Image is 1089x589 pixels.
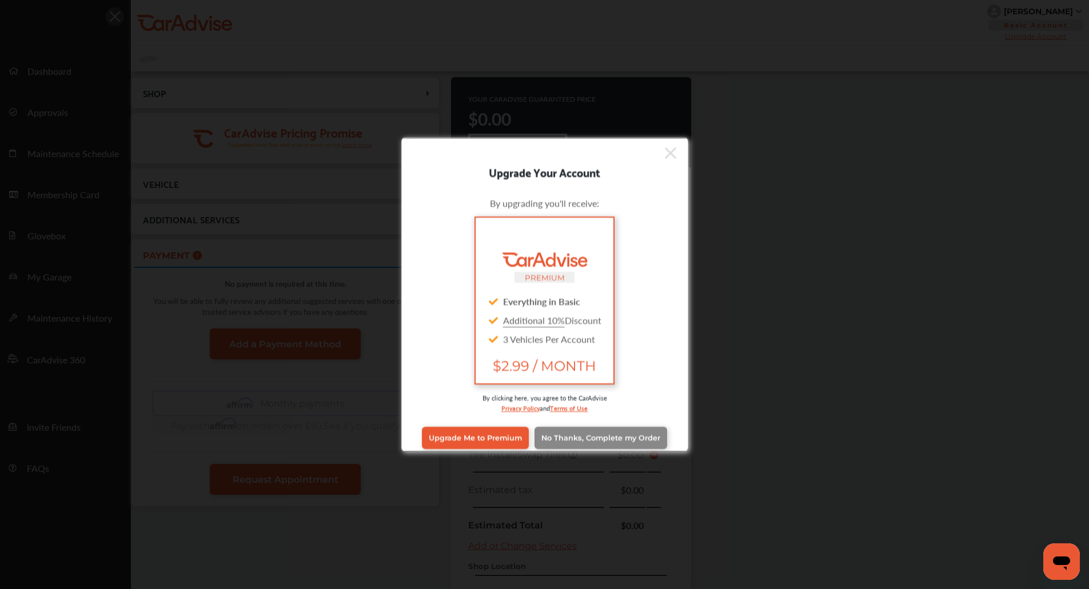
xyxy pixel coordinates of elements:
u: Additional 10% [503,313,565,326]
span: Discount [503,313,601,326]
a: Privacy Policy [501,402,540,412]
strong: Everything in Basic [503,294,580,307]
div: By clicking here, you agree to the CarAdvise and [419,392,671,424]
span: $2.99 / MONTH [485,357,604,374]
a: Terms of Use [550,402,588,412]
a: No Thanks, Complete my Order [534,427,667,448]
div: By upgrading you'll receive: [419,196,671,209]
small: PREMIUM [525,273,565,282]
span: Upgrade Me to Premium [429,434,522,442]
iframe: Button to launch messaging window [1043,543,1080,580]
span: No Thanks, Complete my Order [541,434,660,442]
div: Upgrade Your Account [402,162,688,181]
div: 3 Vehicles Per Account [485,329,604,348]
a: Upgrade Me to Premium [422,427,529,448]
